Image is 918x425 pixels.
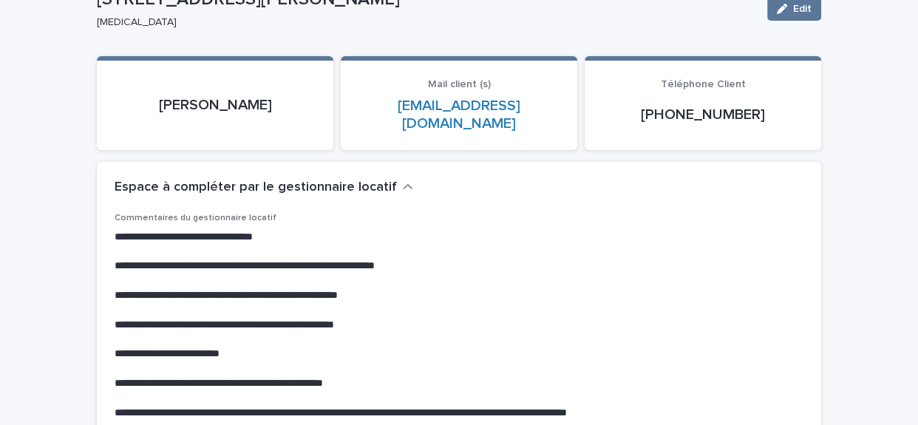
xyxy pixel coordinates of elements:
h2: Espace à compléter par le gestionnaire locatif [115,180,397,196]
p: [PERSON_NAME] [115,96,316,114]
p: [MEDICAL_DATA] [97,16,749,29]
span: Commentaires du gestionnaire locatif [115,214,276,222]
span: Edit [793,4,812,14]
button: Espace à compléter par le gestionnaire locatif [115,180,413,196]
span: Téléphone Client [661,79,746,89]
span: Mail client (s) [428,79,491,89]
p: [PHONE_NUMBER] [602,106,803,123]
a: [EMAIL_ADDRESS][DOMAIN_NAME] [398,98,520,131]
